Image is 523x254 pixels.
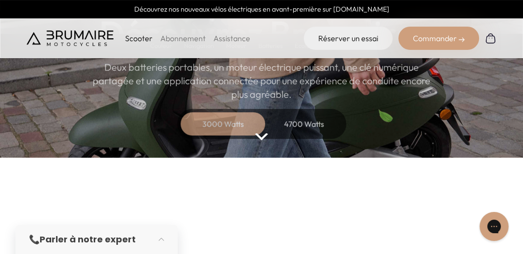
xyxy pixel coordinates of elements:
[304,27,393,50] a: Réserver un essai
[93,60,431,101] p: Deux batteries portables, un moteur électrique puissant, une clé numérique partagée et une applic...
[160,33,206,43] a: Abonnement
[184,112,262,135] div: 3000 Watts
[27,30,113,46] img: Brumaire Motocycles
[398,27,479,50] div: Commander
[125,32,153,44] p: Scooter
[475,209,513,244] iframe: Gorgias live chat messenger
[485,32,496,44] img: Panier
[213,33,250,43] a: Assistance
[459,37,465,43] img: right-arrow-2.png
[266,112,343,135] div: 4700 Watts
[255,133,268,140] img: arrow-bottom.png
